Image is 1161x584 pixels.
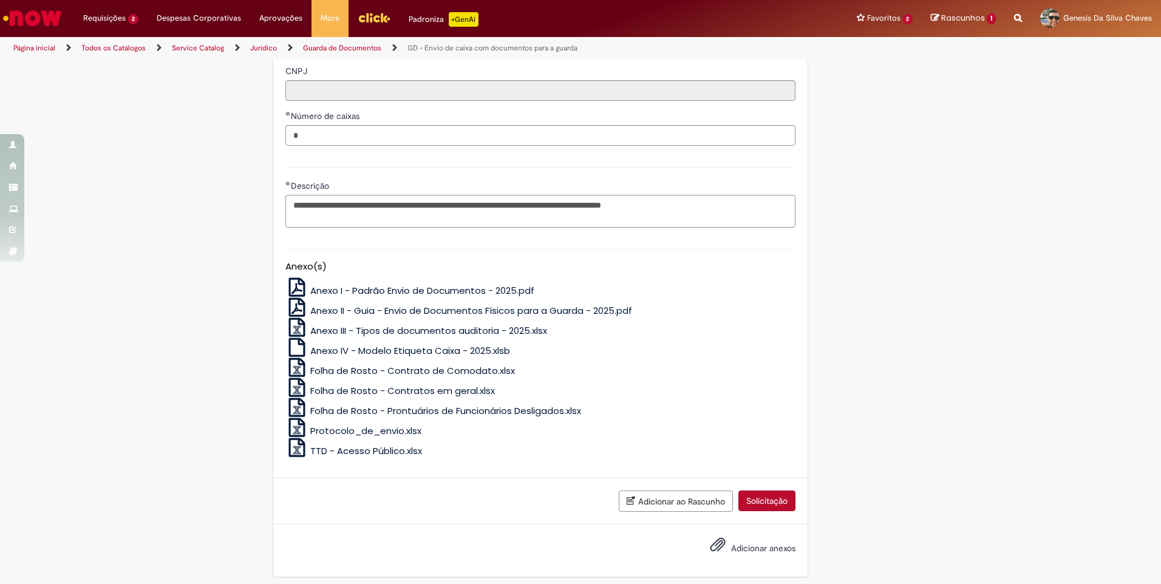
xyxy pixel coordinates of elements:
[358,8,390,27] img: click_logo_yellow_360x200.png
[285,384,495,397] a: Folha de Rosto - Contratos em geral.xlsx
[1,6,64,30] img: ServiceNow
[285,324,548,337] a: Anexo III - Tipos de documentos auditoria - 2025.xlsx
[81,43,146,53] a: Todos os Catálogos
[13,43,55,53] a: Página inicial
[285,195,795,228] textarea: Descrição
[157,12,241,24] span: Despesas Corporativas
[310,404,581,417] span: Folha de Rosto - Prontuários de Funcionários Desligados.xlsx
[310,304,632,317] span: Anexo II - Guia - Envio de Documentos Físicos para a Guarda - 2025.pdf
[285,304,633,317] a: Anexo II - Guia - Envio de Documentos Físicos para a Guarda - 2025.pdf
[291,180,332,191] span: Descrição
[619,491,733,512] button: Adicionar ao Rascunho
[285,181,291,186] span: Obrigatório Preenchido
[310,284,534,297] span: Anexo I - Padrão Envio de Documentos - 2025.pdf
[303,43,381,53] a: Guarda de Documentos
[738,491,795,511] button: Solicitação
[409,12,478,27] div: Padroniza
[285,66,310,76] span: Somente leitura - CNPJ
[250,43,277,53] a: Jurídico
[9,37,765,59] ul: Trilhas de página
[310,344,510,357] span: Anexo IV - Modelo Etiqueta Caixa - 2025.xlsb
[310,424,421,437] span: Protocolo_de_envio.xlsx
[321,12,339,24] span: More
[310,444,422,457] span: TTD - Acesso Público.xlsx
[941,12,985,24] span: Rascunhos
[285,80,795,101] input: CNPJ
[1063,13,1152,23] span: Genesis Da Silva Chaves
[449,12,478,27] p: +GenAi
[987,13,996,24] span: 1
[285,111,291,116] span: Obrigatório Preenchido
[310,384,495,397] span: Folha de Rosto - Contratos em geral.xlsx
[285,364,516,377] a: Folha de Rosto - Contrato de Comodato.xlsx
[172,43,224,53] a: Service Catalog
[310,364,515,377] span: Folha de Rosto - Contrato de Comodato.xlsx
[867,12,901,24] span: Favoritos
[259,12,302,24] span: Aprovações
[707,534,729,562] button: Adicionar anexos
[407,43,577,53] a: GD - Envio de caixa com documentos para a guarda
[903,14,913,24] span: 2
[285,424,422,437] a: Protocolo_de_envio.xlsx
[731,543,795,554] span: Adicionar anexos
[128,14,138,24] span: 2
[285,444,423,457] a: TTD - Acesso Público.xlsx
[291,110,362,121] span: Número de caixas
[285,125,795,146] input: Número de caixas
[285,262,795,272] h5: Anexo(s)
[310,324,547,337] span: Anexo III - Tipos de documentos auditoria - 2025.xlsx
[83,12,126,24] span: Requisições
[285,284,535,297] a: Anexo I - Padrão Envio de Documentos - 2025.pdf
[931,13,996,24] a: Rascunhos
[285,404,582,417] a: Folha de Rosto - Prontuários de Funcionários Desligados.xlsx
[285,344,511,357] a: Anexo IV - Modelo Etiqueta Caixa - 2025.xlsb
